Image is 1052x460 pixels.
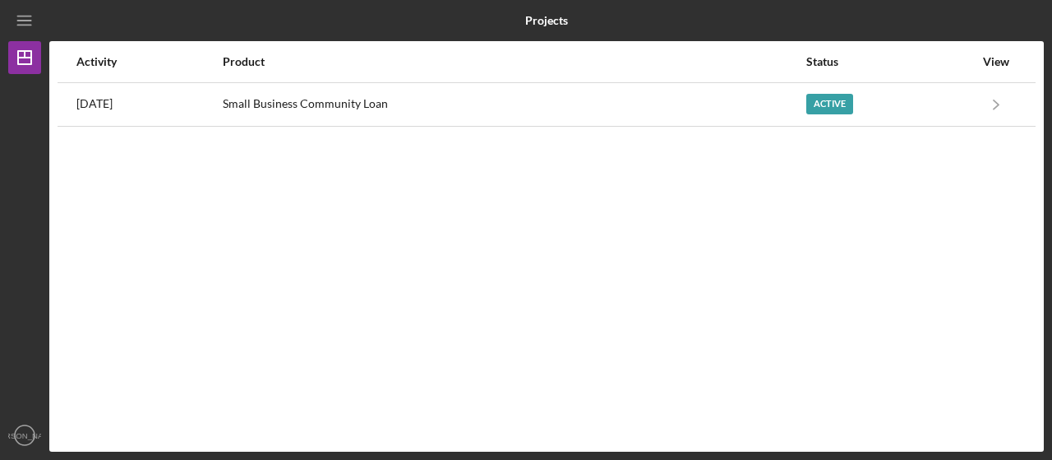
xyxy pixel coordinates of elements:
[8,419,41,452] button: [PERSON_NAME]
[806,94,853,114] div: Active
[806,55,974,68] div: Status
[223,55,805,68] div: Product
[976,55,1017,68] div: View
[525,14,568,27] b: Projects
[223,84,805,125] div: Small Business Community Loan
[76,55,221,68] div: Activity
[76,97,113,110] time: 2025-07-29 23:02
